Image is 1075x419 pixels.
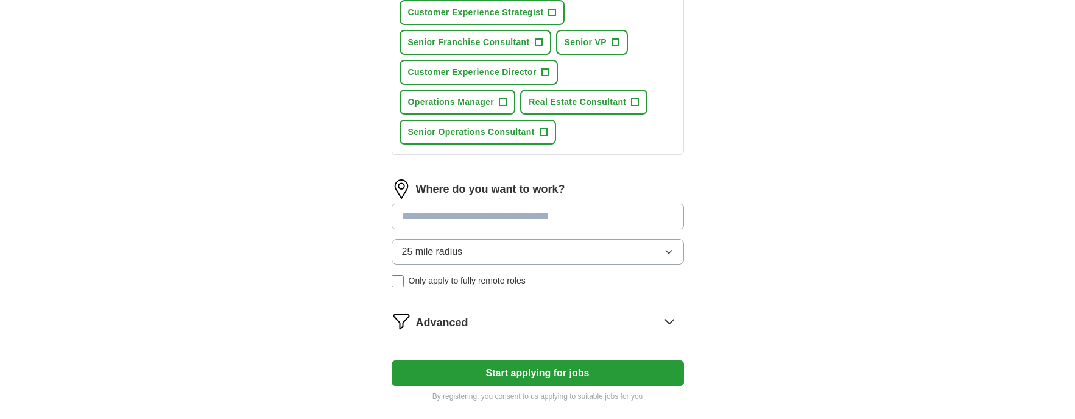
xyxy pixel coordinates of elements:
[409,274,526,287] span: Only apply to fully remote roles
[402,245,463,259] span: 25 mile radius
[392,275,404,287] input: Only apply to fully remote roles
[392,360,684,386] button: Start applying for jobs
[556,30,628,55] button: Senior VP
[408,126,535,138] span: Senior Operations Consultant
[408,66,537,79] span: Customer Experience Director
[400,120,556,145] button: Senior Operations Consultant
[408,36,530,49] span: Senior Franchise Consultant
[392,179,411,199] img: location.png
[392,239,684,265] button: 25 mile radius
[416,181,565,198] label: Where do you want to work?
[400,60,558,85] button: Customer Experience Director
[392,312,411,331] img: filter
[400,30,551,55] button: Senior Franchise Consultant
[408,96,495,109] span: Operations Manager
[565,36,607,49] span: Senior VP
[520,90,647,115] button: Real Estate Consultant
[408,6,544,19] span: Customer Experience Strategist
[392,391,684,402] p: By registering, you consent to us applying to suitable jobs for you
[400,90,516,115] button: Operations Manager
[529,96,626,109] span: Real Estate Consultant
[416,315,468,331] span: Advanced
